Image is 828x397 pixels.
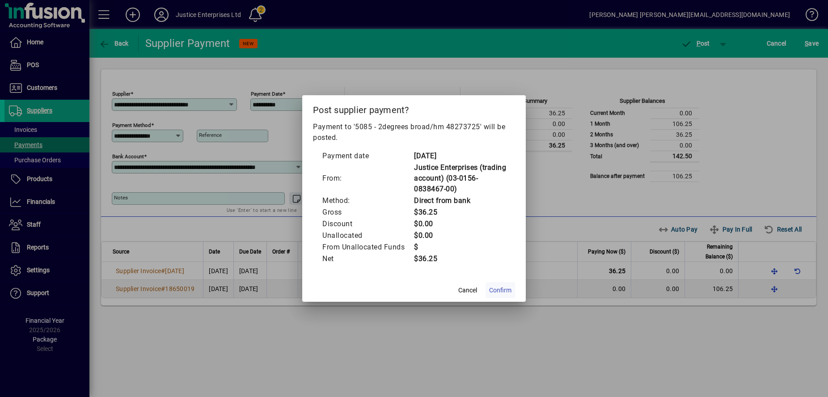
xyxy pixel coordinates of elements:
[414,207,506,218] td: $36.25
[322,207,414,218] td: Gross
[322,253,414,265] td: Net
[414,218,506,230] td: $0.00
[322,230,414,241] td: Unallocated
[486,282,515,298] button: Confirm
[489,286,511,295] span: Confirm
[414,162,506,195] td: Justice Enterprises (trading account) (03-0156-0838467-00)
[322,218,414,230] td: Discount
[414,195,506,207] td: Direct from bank
[414,230,506,241] td: $0.00
[313,122,515,143] p: Payment to '5085 - 2degrees broad/hm 48273725' will be posted.
[322,195,414,207] td: Method:
[302,95,526,121] h2: Post supplier payment?
[414,253,506,265] td: $36.25
[458,286,477,295] span: Cancel
[414,241,506,253] td: $
[322,241,414,253] td: From Unallocated Funds
[453,282,482,298] button: Cancel
[322,150,414,162] td: Payment date
[414,150,506,162] td: [DATE]
[322,162,414,195] td: From:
